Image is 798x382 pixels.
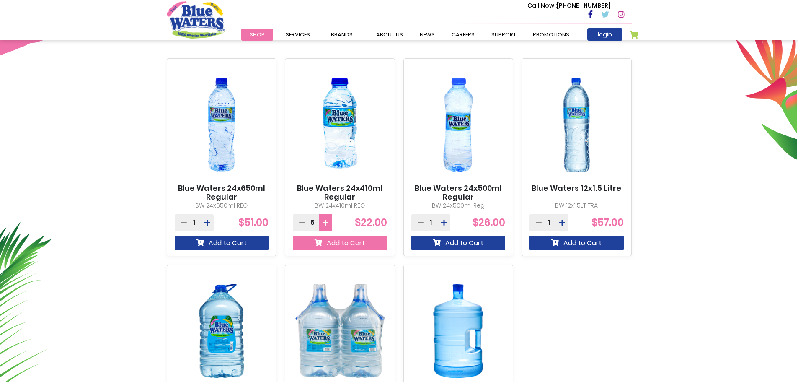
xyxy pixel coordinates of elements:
span: Services [286,31,310,39]
button: Add to Cart [411,236,506,250]
a: careers [443,29,483,41]
p: BW 24x650ml REG [175,201,269,210]
p: BW 24x410ml REG [293,201,387,210]
img: Blue Waters 24x650ml Regular [175,66,269,184]
a: about us [368,29,411,41]
span: Brands [331,31,353,39]
a: store logo [167,1,225,38]
span: $26.00 [473,216,505,229]
a: Blue Waters 24x410ml Regular [293,184,387,202]
img: Blue Waters 24x500ml Regular [411,66,506,184]
a: News [411,29,443,41]
span: Shop [250,31,265,39]
button: Add to Cart [293,236,387,250]
span: $57.00 [591,216,624,229]
span: $22.00 [355,216,387,229]
button: Add to Cart [175,236,269,250]
a: Blue Waters 24x500ml Regular [411,184,506,202]
a: Blue Waters 24x650ml Regular [175,184,269,202]
span: Call Now : [527,1,557,10]
p: [PHONE_NUMBER] [527,1,611,10]
p: BW 24x500ml Reg [411,201,506,210]
a: login [587,28,622,41]
a: Blue Waters 12x1.5 Litre [532,184,621,193]
img: Blue Waters 12x1.5 Litre [529,66,624,184]
a: Promotions [524,29,578,41]
a: support [483,29,524,41]
p: BW 12x1.5LT TRA [529,201,624,210]
button: Add to Cart [529,236,624,250]
img: Blue Waters 24x410ml Regular [293,66,387,184]
span: $51.00 [238,216,269,229]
